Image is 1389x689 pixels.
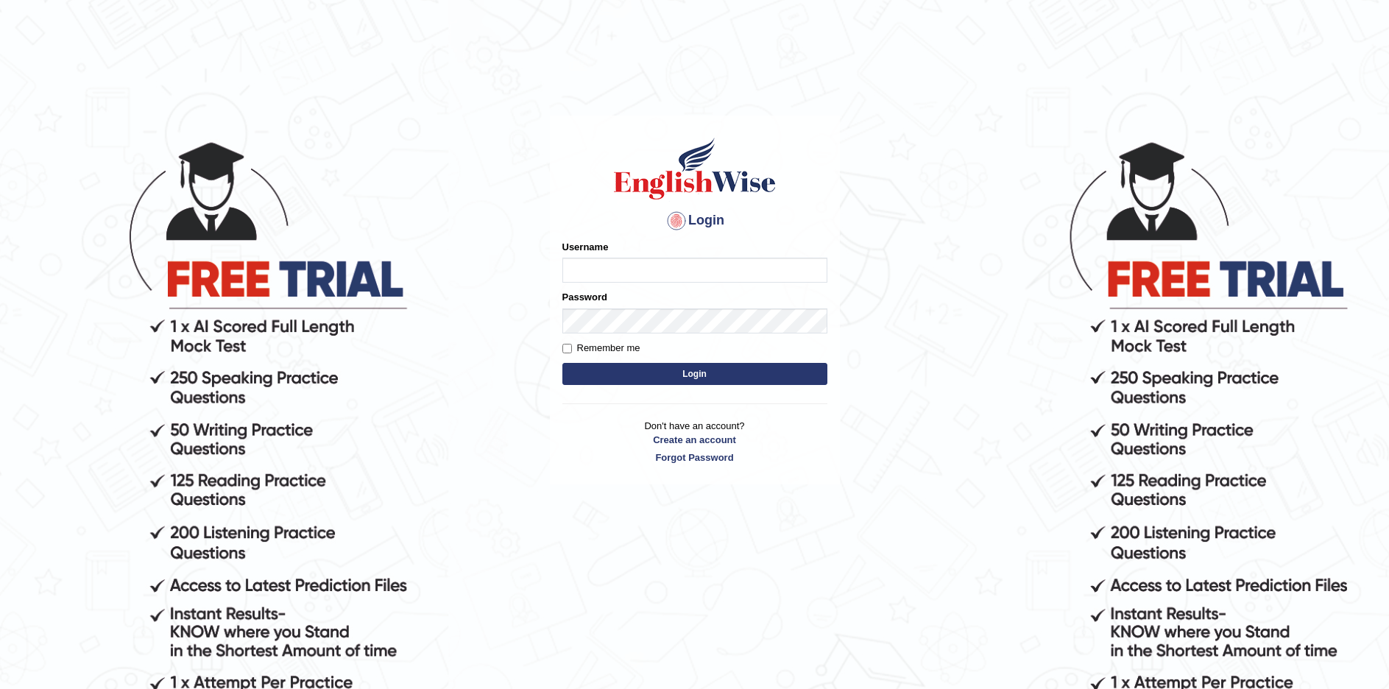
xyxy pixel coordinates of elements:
[562,341,640,356] label: Remember me
[562,240,609,254] label: Username
[562,290,607,304] label: Password
[562,433,827,447] a: Create an account
[611,135,779,202] img: Logo of English Wise sign in for intelligent practice with AI
[562,363,827,385] button: Login
[562,451,827,464] a: Forgot Password
[562,209,827,233] h4: Login
[562,344,572,353] input: Remember me
[562,419,827,464] p: Don't have an account?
